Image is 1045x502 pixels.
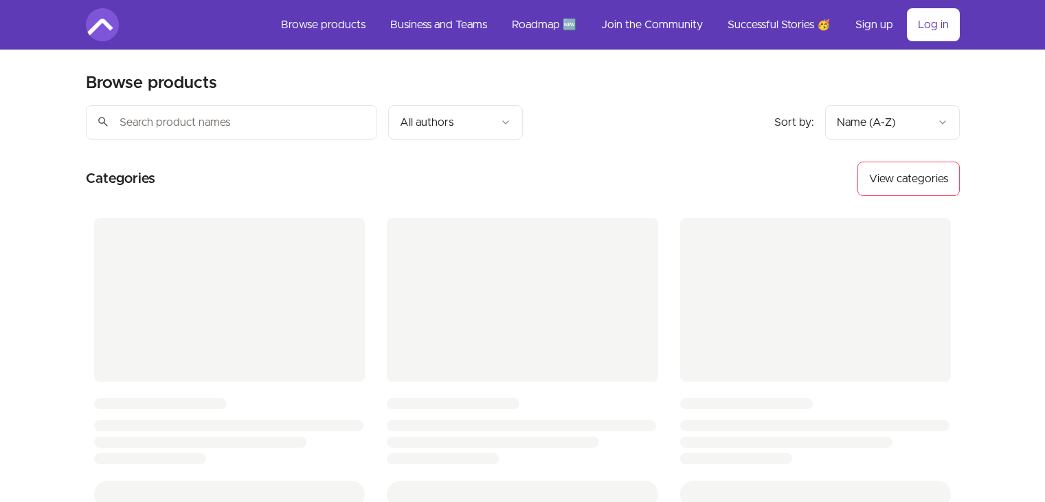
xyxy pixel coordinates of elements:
h2: Categories [86,162,155,196]
a: Sign up [844,8,904,41]
a: Log in [907,8,960,41]
a: Roadmap 🆕 [501,8,587,41]
button: Product sort options [825,105,960,140]
span: Sort by: [774,117,814,128]
h2: Browse products [86,72,217,94]
button: View categories [857,162,960,196]
span: search [97,112,109,131]
a: Business and Teams [379,8,498,41]
a: Join the Community [590,8,714,41]
a: Browse products [270,8,377,41]
input: Search product names [86,105,377,140]
button: Filter by author [388,105,523,140]
nav: Main [270,8,960,41]
a: Successful Stories 🥳 [717,8,842,41]
img: Amigoscode logo [86,8,119,41]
